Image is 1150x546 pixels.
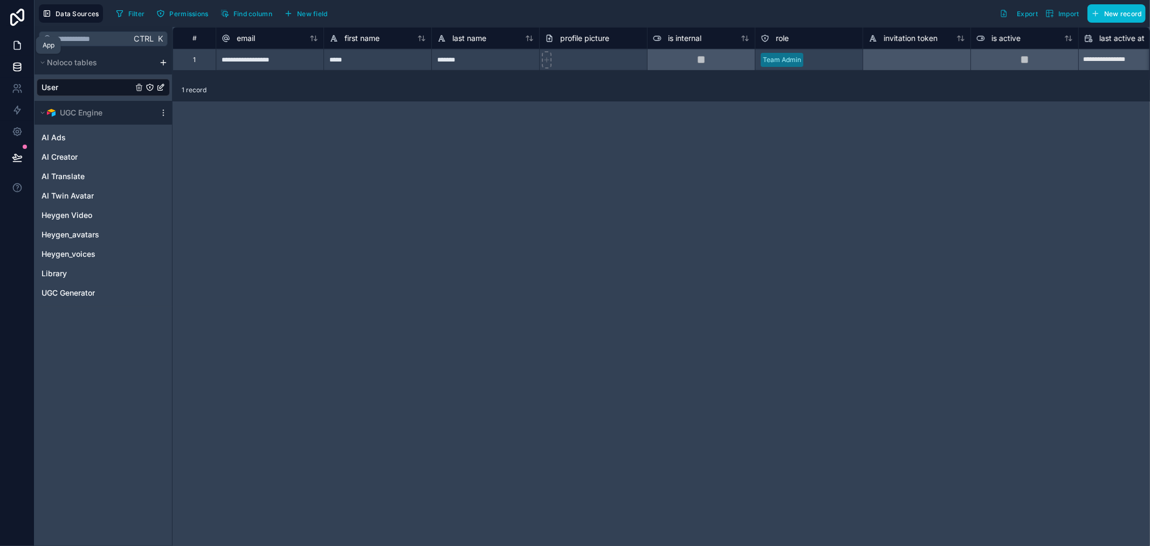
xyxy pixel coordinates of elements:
[39,4,103,23] button: Data Sources
[35,51,172,306] div: scrollable content
[42,132,66,143] span: AI Ads
[1083,4,1146,23] a: New record
[37,226,170,243] div: Heygen_avatars
[153,5,212,22] button: Permissions
[37,168,170,185] div: AI Translate
[42,288,95,298] span: UGC Generator
[560,33,609,44] span: profile picture
[47,108,56,117] img: Airtable Logo
[181,34,208,42] div: #
[37,105,155,120] button: Airtable LogoUGC Engine
[37,129,170,146] div: AI Ads
[37,148,170,166] div: AI Creator
[345,33,380,44] span: first name
[1099,33,1145,44] span: last active at
[217,5,276,22] button: Find column
[37,187,170,204] div: AI Twin Avatar
[42,249,95,260] span: Heygen_voices
[133,32,155,45] span: Ctrl
[42,82,58,93] span: User
[42,171,85,182] span: AI Translate
[233,10,272,18] span: Find column
[297,10,328,18] span: New field
[280,5,332,22] button: New field
[112,5,149,22] button: Filter
[37,245,170,263] div: Heygen_voices
[776,33,789,44] span: role
[182,86,206,94] span: 1 record
[1104,10,1142,18] span: New record
[1087,4,1146,23] button: New record
[763,55,801,65] div: Team Admin
[56,10,99,18] span: Data Sources
[37,79,170,96] div: User
[42,152,78,162] span: AI Creator
[37,207,170,224] div: Heygen Video
[1017,10,1038,18] span: Export
[128,10,145,18] span: Filter
[37,284,170,302] div: UGC Generator
[42,229,99,240] span: Heygen_avatars
[156,35,164,43] span: K
[991,33,1021,44] span: is active
[42,210,92,221] span: Heygen Video
[1042,4,1083,23] button: Import
[996,4,1042,23] button: Export
[169,10,208,18] span: Permissions
[42,190,94,201] span: AI Twin Avatar
[237,33,255,44] span: email
[1058,10,1079,18] span: Import
[884,33,938,44] span: invitation token
[37,265,170,282] div: Library
[60,107,102,118] span: UGC Engine
[668,33,701,44] span: is internal
[153,5,216,22] a: Permissions
[47,57,97,68] span: Noloco tables
[452,33,486,44] span: last name
[193,56,196,64] div: 1
[42,268,67,279] span: Library
[43,41,54,50] div: App
[37,55,155,70] button: Noloco tables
